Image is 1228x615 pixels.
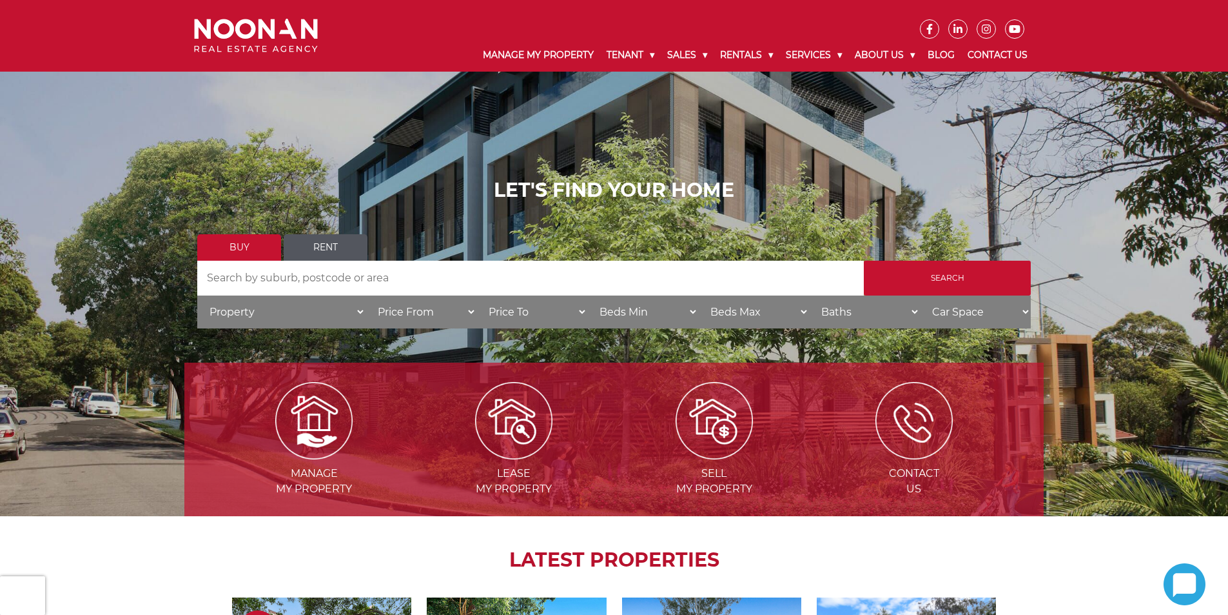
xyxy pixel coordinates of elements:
a: Services [779,39,848,72]
a: Rentals [714,39,779,72]
a: Blog [921,39,961,72]
span: Lease my Property [415,466,612,497]
span: Sell my Property [616,466,813,497]
a: Buy [197,234,281,261]
span: Manage my Property [215,466,413,497]
a: Sell my property Sellmy Property [616,414,813,495]
input: Search by suburb, postcode or area [197,261,864,296]
img: Manage my Property [275,382,353,459]
img: Noonan Real Estate Agency [194,19,318,53]
img: Sell my property [676,382,753,459]
img: ICONS [875,382,953,459]
a: Contact Us [961,39,1034,72]
span: Contact Us [815,466,1013,497]
a: Sales [661,39,714,72]
img: Lease my property [475,382,552,459]
a: Lease my property Leasemy Property [415,414,612,495]
h2: LATEST PROPERTIES [217,549,1011,572]
a: Manage My Property [476,39,600,72]
h1: LET'S FIND YOUR HOME [197,179,1031,202]
a: ICONS ContactUs [815,414,1013,495]
a: Manage my Property Managemy Property [215,414,413,495]
a: Rent [284,234,367,261]
input: Search [864,261,1031,296]
a: About Us [848,39,921,72]
a: Tenant [600,39,661,72]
